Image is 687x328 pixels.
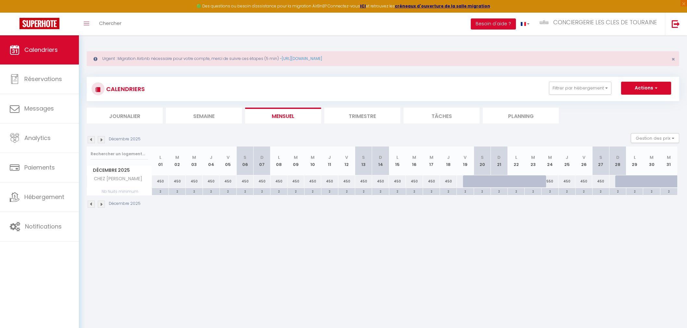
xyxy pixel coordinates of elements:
[287,146,304,175] th: 09
[304,146,321,175] th: 10
[270,146,287,175] th: 08
[481,154,484,160] abbr: S
[566,154,568,160] abbr: J
[321,175,338,187] div: 450
[311,154,315,160] abbr: M
[626,146,643,175] th: 29
[88,175,144,182] span: CHEZ [PERSON_NAME]
[621,82,671,95] button: Actions
[559,188,575,194] div: 2
[87,108,163,123] li: Journalier
[152,146,169,175] th: 01
[159,154,161,160] abbr: L
[192,154,196,160] abbr: M
[227,154,230,160] abbr: V
[245,108,321,123] li: Mensuel
[219,175,236,187] div: 450
[338,175,355,187] div: 450
[404,108,480,123] li: Tâches
[24,104,54,112] span: Messages
[491,188,507,194] div: 2
[105,82,145,96] h3: CALENDRIERS
[423,188,440,194] div: 2
[282,56,322,61] a: [URL][DOMAIN_NAME]
[389,146,406,175] th: 15
[507,146,524,175] th: 22
[549,82,611,95] button: Filtrer par hébergement
[24,46,58,54] span: Calendriers
[474,146,491,175] th: 20
[440,188,456,194] div: 2
[609,146,626,175] th: 28
[186,146,203,175] th: 03
[372,188,389,194] div: 2
[634,154,636,160] abbr: L
[328,154,331,160] abbr: J
[372,146,389,175] th: 14
[324,108,400,123] li: Trimestre
[576,188,592,194] div: 2
[109,201,141,207] p: Décembre 2025
[515,154,517,160] abbr: L
[525,188,541,194] div: 2
[94,13,126,35] a: Chercher
[338,146,355,175] th: 12
[592,175,609,187] div: 450
[360,3,366,9] strong: ICI
[372,175,389,187] div: 450
[389,175,406,187] div: 450
[558,146,575,175] th: 25
[236,175,253,187] div: 450
[294,154,298,160] abbr: M
[99,20,121,27] span: Chercher
[660,146,677,175] th: 31
[616,154,619,160] abbr: D
[254,188,270,194] div: 2
[25,222,62,230] span: Notifications
[355,188,372,194] div: 2
[650,154,654,160] abbr: M
[186,175,203,187] div: 450
[599,154,602,160] abbr: S
[220,188,236,194] div: 2
[542,175,558,187] div: 550
[109,136,141,142] p: Décembre 2025
[582,154,585,160] abbr: V
[203,188,219,194] div: 2
[474,188,491,194] div: 2
[525,146,542,175] th: 23
[186,188,202,194] div: 2
[539,20,549,25] img: ...
[362,154,365,160] abbr: S
[91,148,148,160] input: Rechercher un logement...
[440,146,457,175] th: 18
[643,188,660,194] div: 2
[671,56,675,62] button: Close
[667,154,671,160] abbr: M
[395,3,490,9] strong: créneaux d'ouverture de la salle migration
[672,20,680,28] img: logout
[219,146,236,175] th: 05
[406,146,423,175] th: 16
[152,188,169,194] div: 2
[287,175,304,187] div: 450
[236,146,253,175] th: 06
[671,55,675,63] span: ×
[497,154,501,160] abbr: D
[203,146,219,175] th: 04
[288,188,304,194] div: 2
[548,154,552,160] abbr: M
[534,13,665,35] a: ... CONCIERGERIE LES CLES DE TOURAINE
[304,175,321,187] div: 450
[355,146,372,175] th: 13
[175,154,179,160] abbr: M
[558,175,575,187] div: 450
[260,154,264,160] abbr: D
[87,166,152,175] span: Décembre 2025
[457,146,474,175] th: 19
[278,154,280,160] abbr: L
[237,188,253,194] div: 2
[447,154,450,160] abbr: J
[254,175,270,187] div: 450
[321,146,338,175] th: 11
